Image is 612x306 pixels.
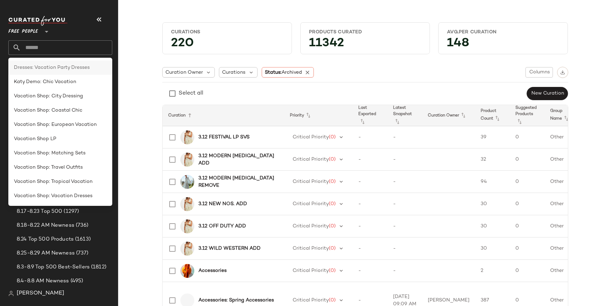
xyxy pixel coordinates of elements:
[22,69,50,76] span: Dashboard
[387,171,422,193] td: -
[329,157,336,162] span: (0)
[525,67,553,78] button: Columns
[531,91,564,96] span: New Curation
[387,260,422,282] td: -
[198,200,247,208] b: 3.12 NEW NOS. ADD
[329,298,336,303] span: (0)
[293,201,329,207] span: Critical Priority
[387,237,422,260] td: -
[17,249,75,257] span: 8.25-8.29 AM Newness
[180,264,194,278] img: 87173258_025_f
[475,105,510,126] th: Product Count
[165,69,203,76] span: Curation Owner
[180,197,194,211] img: 93219046_270_a
[11,69,18,76] img: svg%3e
[447,29,559,35] div: Avg.per Curation
[198,245,261,252] b: 3.12 WILD WESTERN ADD
[281,70,302,75] span: Archived
[303,38,427,51] div: 11342
[422,105,475,126] th: Curation Owner
[527,87,568,100] button: New Curation
[74,222,89,229] span: (736)
[510,126,545,148] td: 0
[387,105,422,126] th: Latest Snapshot
[198,223,246,230] b: 3.12 OFF DUTY ADD
[353,193,387,215] td: -
[180,130,194,144] img: 93219046_270_a
[68,138,83,146] span: (934)
[17,235,74,243] span: 8.24 Top 500 Products
[545,105,579,126] th: Group Name
[510,148,545,171] td: 0
[24,82,55,90] span: All Products
[353,260,387,282] td: -
[17,277,69,285] span: 8.4-8.8 AM Newness
[198,267,227,274] b: Accessories
[8,16,67,26] img: cfy_white_logo.C9jOOHJF.svg
[284,105,353,126] th: Priority
[510,215,545,237] td: 0
[163,105,284,126] th: Curation
[293,157,329,162] span: Critical Priority
[71,124,85,132] span: (294)
[329,224,336,229] span: (0)
[309,29,421,35] div: Products Curated
[387,126,422,148] td: -
[293,179,329,184] span: Critical Priority
[387,193,422,215] td: -
[17,208,62,216] span: 8.17-8.23 Top 500
[17,263,90,271] span: 8.3-8.9 Top 500 Best-Sellers
[545,193,579,215] td: Other
[198,297,274,304] b: Accessories: Spring Accessories
[198,175,276,189] b: 3.12 MODERN [MEDICAL_DATA] REMOVE
[74,235,91,243] span: (1613)
[293,135,329,140] span: Critical Priority
[17,124,71,132] span: 7.28-8.1 AM Newness
[265,69,302,76] span: Status:
[180,175,194,189] img: 94763935_048_a
[293,298,329,303] span: Critical Priority
[171,29,283,35] div: Curations
[69,277,83,285] span: (495)
[510,105,545,126] th: Suggested Products
[165,38,289,51] div: 220
[198,152,276,167] b: 3.12 MODERN [MEDICAL_DATA] ADD
[353,237,387,260] td: -
[329,268,336,273] span: (0)
[510,171,545,193] td: 0
[17,289,64,298] span: [PERSON_NAME]
[180,242,194,256] img: 93219046_270_a
[82,152,96,160] span: (812)
[560,70,565,75] img: svg%3e
[58,110,75,118] span: (1182)
[8,24,38,36] span: Free People
[475,148,510,171] td: 32
[293,268,329,273] span: Critical Priority
[293,246,329,251] span: Critical Priority
[70,166,87,174] span: (1037)
[17,194,74,202] span: 8.11-8.15 AM Newness
[441,38,565,51] div: 148
[475,237,510,260] td: 30
[475,126,510,148] td: 39
[62,208,79,216] span: (1297)
[353,148,387,171] td: -
[545,237,579,260] td: Other
[510,260,545,282] td: 0
[17,180,63,188] span: 8.10-8.16 Top 500
[198,134,250,141] b: 3.12 FESTIVAL LP SVS
[353,105,387,126] th: Last Exported
[529,70,549,75] span: Columns
[69,96,81,104] span: (20)
[545,215,579,237] td: Other
[545,171,579,193] td: Other
[180,219,194,233] img: 93219046_270_a
[17,222,74,229] span: 8.18-8.22 AM Newness
[17,138,68,146] span: 7.6-7.12 Best-Sellers
[17,166,70,174] span: 7.7-7.11 AM Newness
[475,260,510,282] td: 2
[90,263,106,271] span: (1812)
[17,110,58,118] span: 7.27-8.2 Top 500
[329,246,336,251] span: (0)
[510,237,545,260] td: 0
